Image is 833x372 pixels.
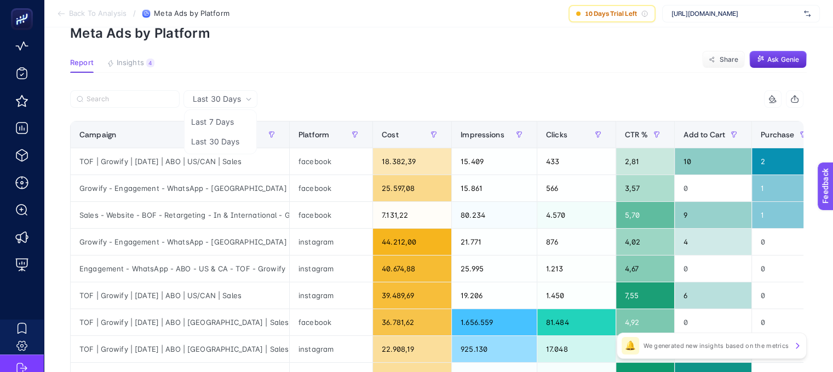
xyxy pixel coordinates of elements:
[675,202,752,228] div: 9
[675,255,752,282] div: 0
[546,130,567,139] span: Clicks
[537,175,616,201] div: 566
[671,9,800,18] span: [URL][DOMAIN_NAME]
[154,9,229,18] span: Meta Ads by Platform
[616,309,674,335] div: 4,92
[290,202,372,228] div: facebook
[290,282,372,309] div: instagram
[7,3,42,12] span: Feedback
[290,336,372,362] div: instagram
[767,55,799,64] span: Ask Genie
[616,336,674,362] div: 1,84
[537,148,616,175] div: 433
[616,202,674,228] div: 5,70
[70,25,807,41] p: Meta Ads by Platform
[117,59,144,67] span: Insights
[71,148,289,175] div: TOF | Growify | [DATE] | ABO | US/CAN | Sales
[146,59,154,67] div: 4
[752,202,820,228] div: 1
[452,282,537,309] div: 19.206
[452,309,537,335] div: 1.656.559
[71,202,289,228] div: Sales - Website - BOF - Retargeting - In & International - Growify
[761,130,794,139] span: Purchase
[461,130,504,139] span: Impressions
[537,229,616,255] div: 876
[71,255,289,282] div: Engagement - WhatsApp - ABO - US & CA - TOF - Growify
[70,59,94,67] span: Report
[79,130,116,139] span: Campaign
[290,148,372,175] div: facebook
[71,309,289,335] div: TOF | Growify | [DATE] | ABO | [GEOGRAPHIC_DATA] | Sales
[71,336,289,362] div: TOF | Growify | [DATE] | ABO | [GEOGRAPHIC_DATA] | Sales
[752,255,820,282] div: 0
[675,229,752,255] div: 4
[290,255,372,282] div: instagram
[187,112,254,132] li: Last 7 Days
[537,336,616,362] div: 17.048
[382,130,399,139] span: Cost
[373,229,451,255] div: 44.212,00
[373,336,451,362] div: 22.908,19
[87,95,173,103] input: Search
[719,55,738,64] span: Share
[373,148,451,175] div: 18.382,39
[752,148,820,175] div: 2
[752,282,820,309] div: 0
[290,175,372,201] div: facebook
[537,309,616,335] div: 81.484
[675,282,752,309] div: 6
[452,202,537,228] div: 80.234
[373,255,451,282] div: 40.674,88
[69,9,127,18] span: Back To Analysis
[752,229,820,255] div: 0
[133,9,136,18] span: /
[644,341,789,350] p: We generated new insights based on the metrics
[616,175,674,201] div: 3,57
[452,255,537,282] div: 25.995
[71,282,289,309] div: TOF | Growify | [DATE] | ABO | US/CAN | Sales
[290,309,372,335] div: facebook
[373,202,451,228] div: 7.131,22
[752,175,820,201] div: 1
[452,229,537,255] div: 21.771
[290,229,372,255] div: instagram
[187,132,254,152] li: Last 30 Days
[537,202,616,228] div: 4.570
[537,255,616,282] div: 1.213
[193,94,241,104] span: Last 30 Days
[452,148,537,175] div: 15.409
[585,9,637,18] span: 10 Days Trial Left
[373,175,451,201] div: 25.597,08
[452,175,537,201] div: 15.861
[675,148,752,175] div: 10
[452,336,537,362] div: 925.130
[616,255,674,282] div: 4,67
[616,148,674,175] div: 2,81
[373,282,451,309] div: 39.489,69
[537,282,616,309] div: 1.450
[625,130,648,139] span: CTR %
[298,130,329,139] span: Platform
[622,337,639,354] div: 🔔
[683,130,726,139] span: Add to Cart
[675,175,752,201] div: 0
[616,229,674,255] div: 4,02
[675,309,752,335] div: 0
[71,229,289,255] div: Growify - Engagement - WhatsApp - [GEOGRAPHIC_DATA] - ABO - TOF
[373,309,451,335] div: 36.781,62
[752,309,820,335] div: 0
[804,8,811,19] img: svg%3e
[749,51,807,68] button: Ask Genie
[702,51,745,68] button: Share
[71,175,289,201] div: Growify - Engagement - WhatsApp - [GEOGRAPHIC_DATA] - ABO - TOF
[616,282,674,309] div: 7,55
